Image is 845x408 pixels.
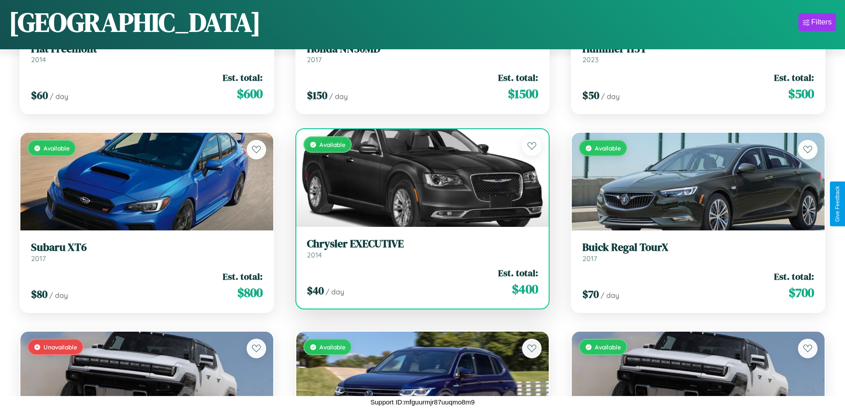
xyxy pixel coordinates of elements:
[582,88,599,103] span: $ 50
[582,55,598,64] span: 2023
[31,55,46,64] span: 2014
[319,141,346,148] span: Available
[307,238,538,250] h3: Chrysler EXECUTIVE
[31,43,263,55] h3: Fiat Freemont
[223,270,263,283] span: Est. total:
[774,71,814,84] span: Est. total:
[582,254,597,263] span: 2017
[307,43,538,55] h3: Honda NN50MD
[31,88,48,103] span: $ 60
[307,88,327,103] span: $ 150
[329,92,348,101] span: / day
[582,43,814,55] h3: Hummer H3T
[582,43,814,64] a: Hummer H3T2023
[307,238,538,259] a: Chrysler EXECUTIVE2014
[31,287,47,301] span: $ 80
[498,266,538,279] span: Est. total:
[319,343,346,351] span: Available
[582,287,599,301] span: $ 70
[326,287,344,296] span: / day
[774,270,814,283] span: Est. total:
[307,55,322,64] span: 2017
[9,4,261,40] h1: [GEOGRAPHIC_DATA]
[834,186,841,222] div: Give Feedback
[49,291,68,300] span: / day
[307,250,322,259] span: 2014
[237,284,263,301] span: $ 800
[788,85,814,103] span: $ 500
[50,92,68,101] span: / day
[595,343,621,351] span: Available
[31,241,263,254] h3: Subaru XT6
[31,241,263,263] a: Subaru XT62017
[307,43,538,64] a: Honda NN50MD2017
[307,283,324,298] span: $ 40
[43,144,70,152] span: Available
[789,284,814,301] span: $ 700
[582,241,814,263] a: Buick Regal TourX2017
[512,280,538,298] span: $ 400
[508,85,538,103] span: $ 1500
[601,92,620,101] span: / day
[370,396,475,408] p: Support ID: mfguurmjr87uuqmo8m9
[595,144,621,152] span: Available
[237,85,263,103] span: $ 600
[601,291,619,300] span: / day
[43,343,77,351] span: Unavailable
[798,13,836,31] button: Filters
[31,254,46,263] span: 2017
[31,43,263,64] a: Fiat Freemont2014
[582,241,814,254] h3: Buick Regal TourX
[223,71,263,84] span: Est. total:
[498,71,538,84] span: Est. total:
[811,18,832,27] div: Filters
